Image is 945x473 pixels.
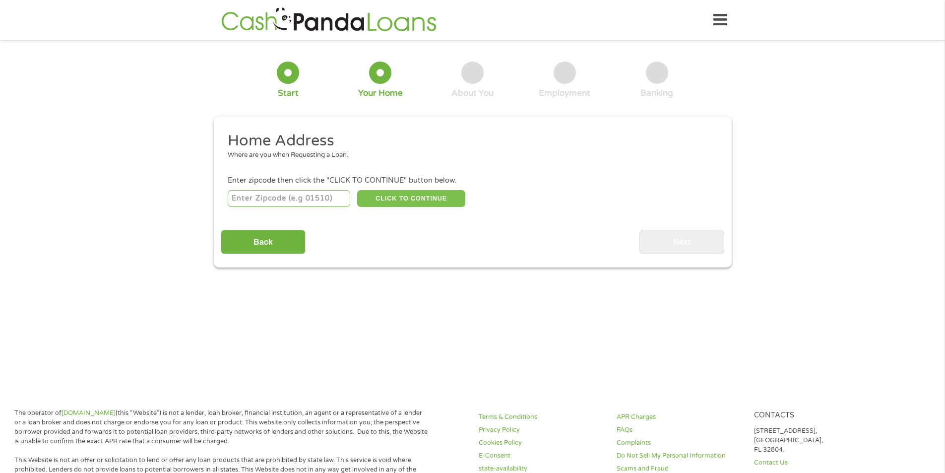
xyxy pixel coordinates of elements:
a: Privacy Policy [479,425,605,435]
p: [STREET_ADDRESS], [GEOGRAPHIC_DATA], FL 32804. [754,426,880,455]
a: [DOMAIN_NAME] [62,409,116,417]
a: APR Charges [617,412,743,422]
a: Terms & Conditions [479,412,605,422]
div: Employment [539,88,590,99]
div: About You [451,88,494,99]
a: Contact Us [754,458,880,468]
img: GetLoanNow Logo [218,6,440,34]
a: Do Not Sell My Personal Information [617,451,743,461]
input: Enter Zipcode (e.g 01510) [228,190,350,207]
p: The operator of (this “Website”) is not a lender, loan broker, financial institution, an agent or... [14,408,428,446]
button: CLICK TO CONTINUE [357,190,465,207]
a: FAQs [617,425,743,435]
a: E-Consent [479,451,605,461]
div: Where are you when Requesting a Loan. [228,150,710,160]
input: Back [221,230,306,254]
h2: Home Address [228,131,710,151]
h4: Contacts [754,411,880,420]
div: Start [278,88,299,99]
div: Your Home [358,88,403,99]
input: Next [639,230,724,254]
div: Banking [640,88,673,99]
div: Enter zipcode then click the "CLICK TO CONTINUE" button below. [228,175,717,186]
a: Cookies Policy [479,438,605,448]
a: Complaints [617,438,743,448]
